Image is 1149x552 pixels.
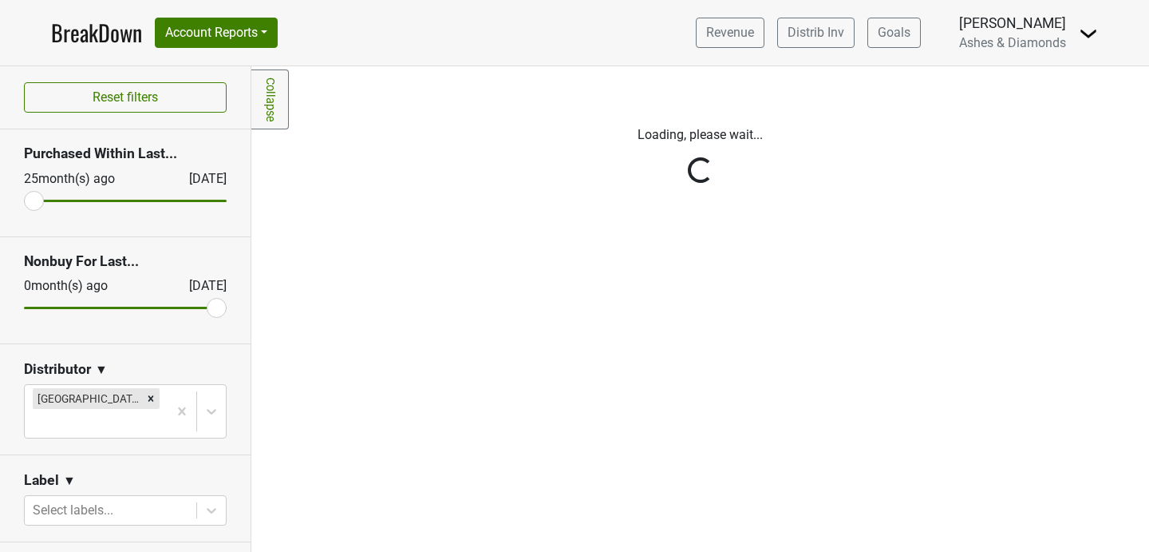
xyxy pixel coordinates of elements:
a: Distrib Inv [777,18,855,48]
a: Goals [867,18,921,48]
a: BreakDown [51,16,142,50]
span: Ashes & Diamonds [959,35,1066,50]
a: Revenue [696,18,764,48]
button: Account Reports [155,18,278,48]
div: [PERSON_NAME] [959,13,1066,34]
a: Collapse [251,69,289,129]
p: Loading, please wait... [263,125,1137,145]
img: Dropdown Menu [1079,24,1098,43]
